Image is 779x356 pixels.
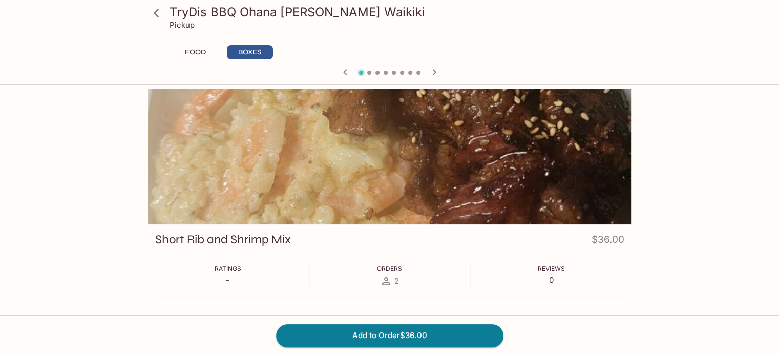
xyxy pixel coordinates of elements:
[170,4,627,20] h3: TryDis BBQ Ohana [PERSON_NAME] Waikiki
[538,265,565,273] span: Reviews
[170,20,195,30] p: Pickup
[276,324,503,347] button: Add to Order$36.00
[215,275,241,285] p: -
[148,89,631,224] div: Short Rib and Shrimp Mix
[227,45,273,59] button: Boxes
[394,276,399,286] span: 2
[173,45,219,59] button: Food
[215,265,241,273] span: Ratings
[538,275,565,285] p: 0
[155,232,291,247] h3: Short Rib and Shrimp Mix
[592,232,624,252] h4: $36.00
[377,265,402,273] span: Orders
